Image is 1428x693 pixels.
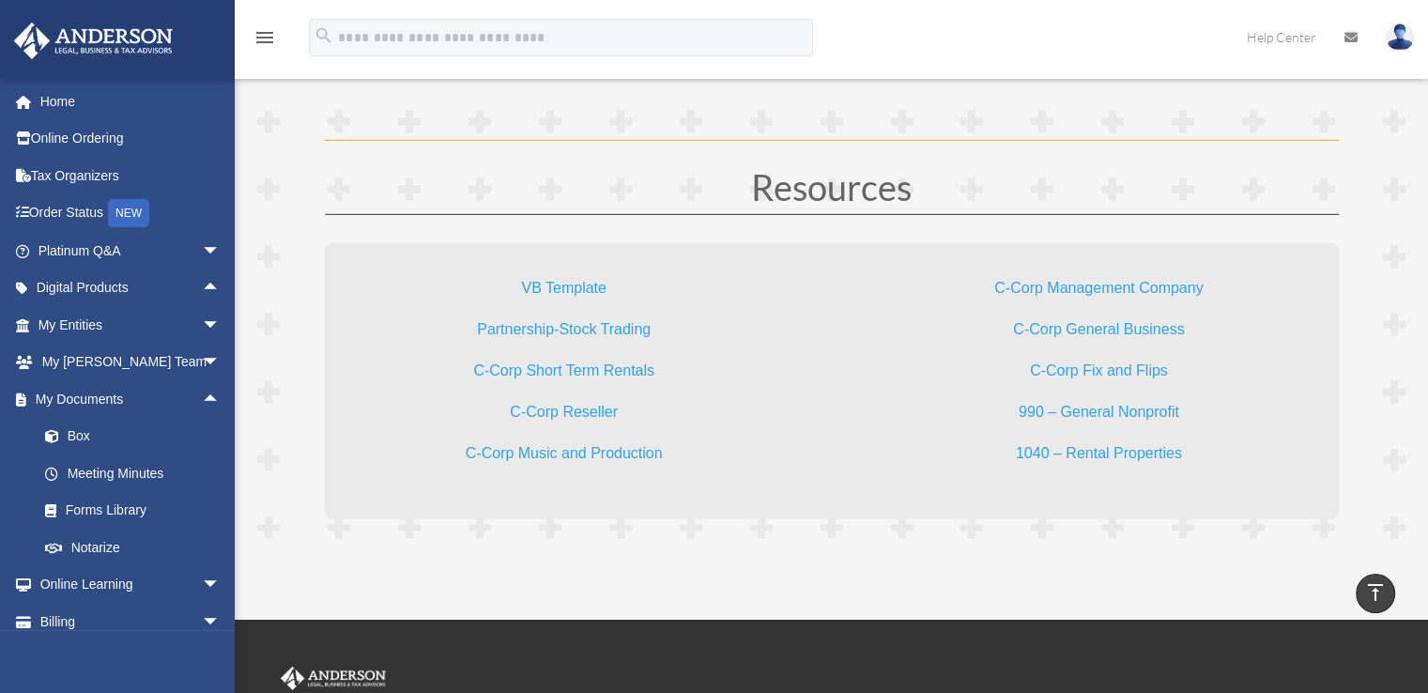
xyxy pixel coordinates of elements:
span: arrow_drop_down [202,306,239,345]
a: Billingarrow_drop_down [13,603,249,640]
a: Digital Productsarrow_drop_up [13,269,249,307]
a: Online Learningarrow_drop_down [13,566,249,604]
span: arrow_drop_down [202,344,239,382]
i: vertical_align_top [1364,581,1387,604]
a: My Documentsarrow_drop_up [13,380,249,418]
a: Box [26,418,249,455]
div: NEW [108,199,149,227]
a: vertical_align_top [1356,574,1395,613]
a: Notarize [26,529,249,566]
a: My [PERSON_NAME] Teamarrow_drop_down [13,344,249,381]
span: arrow_drop_down [202,603,239,641]
a: Platinum Q&Aarrow_drop_down [13,232,249,269]
a: Meeting Minutes [26,454,249,492]
img: Anderson Advisors Platinum Portal [8,23,178,59]
a: Online Ordering [13,120,249,158]
a: 990 – General Nonprofit [1019,404,1179,429]
span: arrow_drop_down [202,232,239,270]
a: Tax Organizers [13,157,249,194]
a: Home [13,83,249,120]
span: arrow_drop_down [202,566,239,605]
a: Partnership-Stock Trading [477,321,651,346]
a: C-Corp Short Term Rentals [473,362,654,388]
h1: Resources [325,169,1339,214]
img: User Pic [1386,23,1414,51]
span: arrow_drop_up [202,269,239,308]
a: C-Corp Reseller [510,404,618,429]
a: Order StatusNEW [13,194,249,233]
a: C-Corp Music and Production [466,445,663,470]
a: Forms Library [26,492,249,530]
span: arrow_drop_up [202,380,239,419]
a: VB Template [521,280,606,305]
a: 1040 – Rental Properties [1016,445,1182,470]
a: menu [253,33,276,49]
a: C-Corp General Business [1013,321,1184,346]
i: search [314,25,334,46]
i: menu [253,26,276,49]
a: C-Corp Fix and Flips [1030,362,1168,388]
a: My Entitiesarrow_drop_down [13,306,249,344]
img: Anderson Advisors Platinum Portal [277,667,390,691]
a: C-Corp Management Company [994,280,1203,305]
